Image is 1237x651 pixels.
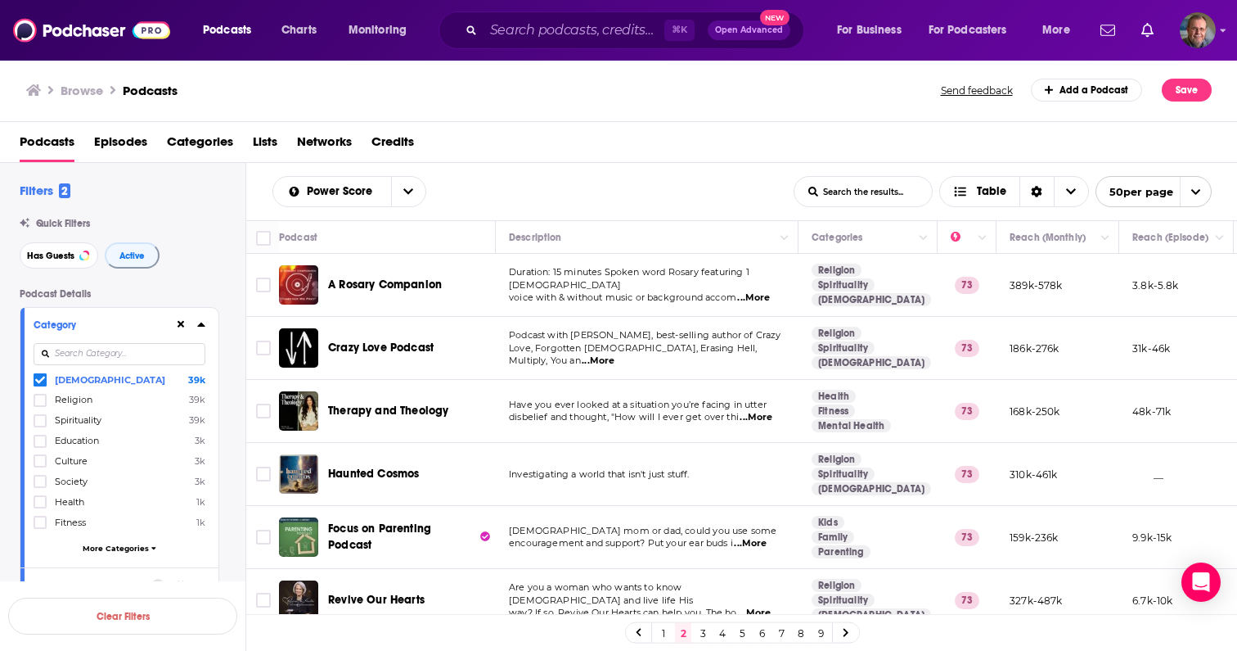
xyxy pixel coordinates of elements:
[83,544,149,553] span: More Categories
[1096,179,1173,205] span: 50 per page
[955,403,979,419] p: 73
[955,529,979,545] p: 73
[509,266,749,291] span: Duration: 15 minutes Spoken word Rosary featuring 1 [DEMOGRAPHIC_DATA]
[328,341,434,355] span: Crazy Love Podcast
[509,468,690,480] span: Investigating a world that isn't just stuff.
[1095,228,1115,248] button: Column Actions
[1095,176,1212,207] button: open menu
[1010,531,1059,545] p: 159k-236k
[812,278,875,292] a: Spirituality
[61,83,103,98] h3: Browse
[195,476,205,487] span: 3k
[195,455,205,467] span: 3k
[812,356,931,369] a: [DEMOGRAPHIC_DATA]
[253,129,277,162] span: Lists
[740,411,772,424] span: ...More
[279,265,318,305] a: A Rosary Companion
[509,228,561,247] div: Description
[196,496,205,508] span: 1k
[36,218,90,229] span: Quick Filters
[279,581,318,620] img: Revive Our Hearts
[34,580,141,591] div: Active Status
[328,522,431,552] span: Focus on Parenting Podcast
[256,467,271,481] span: Toggle select row
[328,521,490,554] a: Focus on Parenting Podcast
[812,264,861,277] a: Religion
[371,129,414,162] a: Credits
[812,327,861,340] a: Religion
[812,453,861,466] a: Religion
[1132,468,1163,481] p: __
[812,419,891,432] a: Mental Health
[812,608,931,622] a: [DEMOGRAPHIC_DATA]
[1010,228,1086,247] div: Reach (Monthly)
[509,411,739,423] span: disbelief and thought, "How will I ever get over thi
[256,404,271,418] span: Toggle select row
[328,277,442,293] a: A Rosary Companion
[256,593,271,608] span: Toggle select row
[1132,341,1170,355] p: 31k-46k
[34,575,151,595] button: Active Status
[1210,228,1230,248] button: Column Actions
[812,341,875,355] a: Spirituality
[123,83,178,98] h1: Podcasts
[273,186,391,197] button: open menu
[59,183,70,198] span: 2
[279,454,318,494] img: Haunted Cosmos
[279,328,318,368] img: Crazy Love Podcast
[977,186,1006,197] span: Table
[391,177,425,206] button: open menu
[1132,531,1172,545] p: 9.9k-15k
[955,277,979,293] p: 73
[939,176,1089,207] button: Choose View
[1132,228,1208,247] div: Reach (Episode)
[105,242,160,269] button: Active
[94,129,147,162] span: Episodes
[812,531,854,544] a: Family
[509,537,733,549] span: encouragement and support? Put your ear buds i
[256,278,271,292] span: Toggle select row
[1019,177,1054,206] div: Sort Direction
[734,623,750,643] a: 5
[1010,278,1063,292] p: 389k-578k
[328,403,448,419] a: Therapy and Theology
[509,607,737,618] span: way? If so, Revive Our Hearts can help you. The ho
[812,482,931,495] a: [DEMOGRAPHIC_DATA]
[812,390,856,403] a: Health
[328,592,425,608] a: Revive Our Hearts
[195,435,205,446] span: 3k
[509,525,776,536] span: [DEMOGRAPHIC_DATA] mom or dad, could you use some
[55,414,101,426] span: Spirituality
[955,340,979,356] p: 73
[734,537,767,550] span: ...More
[34,314,174,335] button: Category
[955,592,979,608] p: 73
[55,476,88,487] span: Society
[188,374,205,386] span: 39k
[714,623,731,643] a: 4
[509,342,757,367] span: Love, Forgotten [DEMOGRAPHIC_DATA], Erasing Hell, Multiply, You an
[753,623,770,643] a: 6
[1181,563,1221,602] div: Open Intercom Messenger
[914,228,933,248] button: Column Actions
[936,84,1018,97] button: Send feedback
[1132,594,1172,608] p: 6.7k-10k
[1132,278,1179,292] p: 3.8k-5.8k
[1010,594,1063,608] p: 327k-487k
[34,544,205,553] button: More Categories
[279,518,318,557] img: Focus on Parenting Podcast
[793,623,809,643] a: 8
[55,517,86,528] span: Fitness
[20,242,98,269] button: Has Guests
[55,455,88,467] span: Culture
[1010,468,1058,481] p: 310k-461k
[307,186,378,197] span: Power Score
[695,623,711,643] a: 3
[279,228,317,247] div: Podcast
[189,414,205,426] span: 39k
[955,466,979,482] p: 73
